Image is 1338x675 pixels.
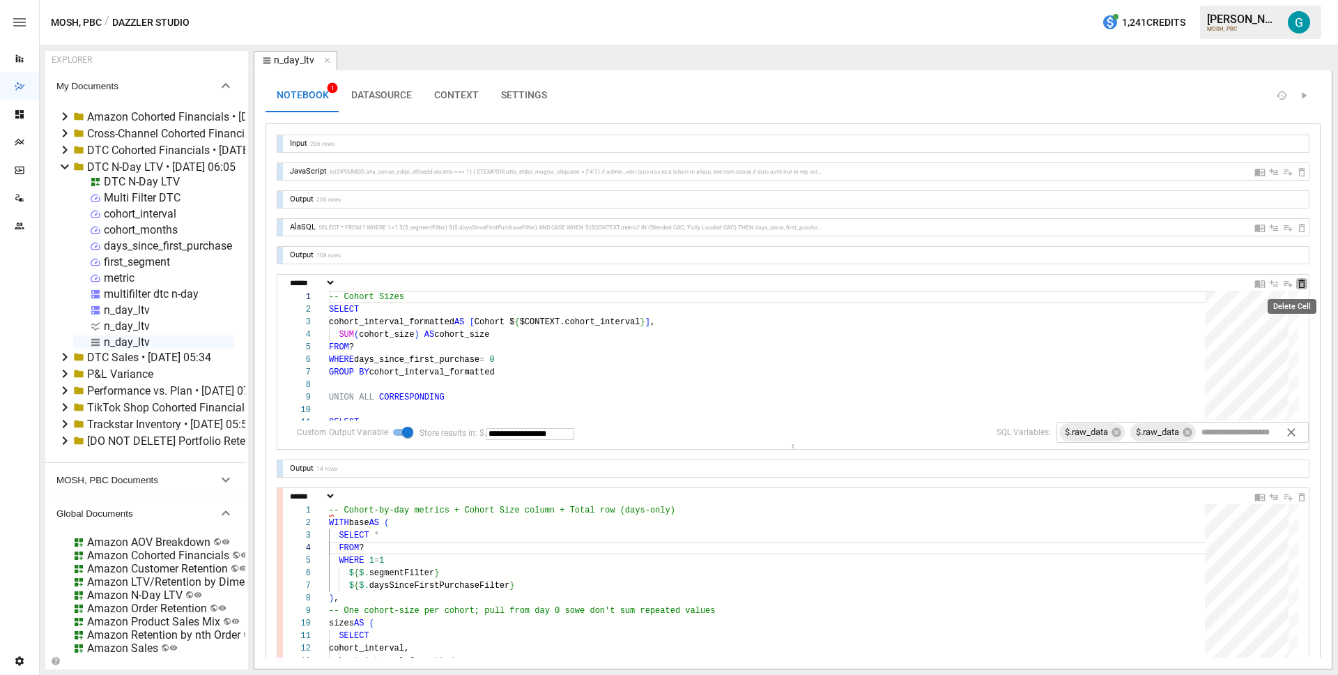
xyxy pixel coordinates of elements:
div: 11 [286,416,311,429]
span: cohort_size [359,330,414,340]
svg: Public [222,538,230,546]
div: SELECT * FROM ? WHERE 1=1 ${$.segmentFilter} ${$.daysSinceFirstPurchaseFilter} AND CASE WHEN '${$... [318,224,822,231]
div: 2 [286,517,311,529]
span: SELECT [329,305,359,314]
div: cohort_interval [104,207,176,220]
span: WHERE [339,556,364,566]
div: Insert Cell Below [1282,165,1293,178]
span: $. [359,581,369,591]
span: ALL [359,393,374,402]
span: AS [454,317,464,327]
span: cohort_interval_formatted, [329,656,459,666]
span: { [354,568,359,578]
button: MOSH, PBC [51,14,102,31]
span: SELECT [339,531,369,540]
span: ] [645,317,650,327]
span: $.raw_data [1130,426,1185,438]
div: $.raw_data [1059,423,1125,441]
span: AS [369,518,379,528]
div: Delete Cell [1296,220,1307,234]
div: 10 [286,617,311,630]
div: Insert Cell Below [1282,276,1293,289]
svg: Public [169,644,178,652]
span: ( [369,619,374,628]
span: ) [329,593,334,603]
div: 7 [286,366,311,379]
button: DATASOURCE [340,79,423,112]
div: Insert Cell Above [1268,165,1279,178]
span: 1 [369,556,374,566]
span: Custom Output Variable [297,426,388,439]
div: n_day_ltv [104,303,150,317]
div: 10 [286,404,311,416]
div: n_day_ltv [104,319,150,333]
div: [DO NOT DELETE] Portfolio Retention Prediction Accuracy [87,434,371,448]
div: Trackstar Inventory • [DATE] 05:57 [87,418,254,431]
div: Amazon Product Sales Mix [87,615,220,628]
span: 1,241 Credits [1122,14,1185,31]
span: { [514,317,519,327]
svg: Public [240,551,249,559]
div: 12 [286,642,311,655]
div: 108 rows [316,252,341,259]
div: 1 [286,291,311,303]
span: } [509,581,514,591]
button: My Documents [45,69,245,103]
button: SETTINGS [490,79,558,112]
span: $CONTEXT.cohort_interval [520,317,640,327]
span: ( [354,330,359,340]
span: My Documents [56,81,217,91]
svg: Public [194,591,202,599]
span: $.raw_data [1059,426,1114,438]
div: JavaScript [287,167,330,176]
div: 9 [286,605,311,617]
span: } [640,317,645,327]
div: Amazon Retention by nth Order [87,628,240,642]
div: Amazon Customer Retention [87,562,228,575]
span: -- One cohort-size per cohort; pull from day 0 so [329,606,575,616]
div: Amazon Order Retention [87,602,207,615]
div: DTC N-Day LTV • [DATE] 06:05 [87,160,236,174]
div: Documentation [1254,165,1266,178]
svg: Public [218,604,226,612]
svg: Public [231,617,240,625]
div: 2 [286,303,311,316]
span: cohort_interval_formatted [369,367,495,377]
span: GROUP [329,367,354,377]
span: NOTEBOOK [277,89,329,102]
div: lo($IPSUMDO.sita_conse_adipi_elitsedd.eiusmo === 1) { $TEMPORI.utla_etdol_magna_aliquaen = ["4"] ... [330,168,822,175]
span: 0 [489,355,494,365]
div: 9 [286,391,311,404]
span: cohort_size [434,330,489,340]
span: , [650,317,655,327]
div: Documentation [1254,490,1266,503]
span: segmentFilter [369,568,435,578]
div: 5 [286,554,311,567]
div: Insert Cell Above [1268,276,1279,289]
div: n_day_ltv [104,335,150,349]
div: Cross-Channel Cohorted Financials by Customer • [DATE] 02:40 [87,127,397,140]
button: n_day_ltv [254,51,337,70]
span: ? [349,342,354,352]
div: 14 rows [316,465,337,472]
div: Multi Filter DTC [104,191,180,204]
span: base [349,518,369,528]
div: 5 [286,341,311,354]
div: Documentation [1254,220,1266,234]
span: sizes [329,619,354,628]
span: ( [384,518,389,528]
span: BY [359,367,369,377]
span: FROM [329,342,349,352]
div: Performance vs. Plan • [DATE] 07:38 [87,384,265,397]
div: 3 [286,529,311,542]
div: EXPLORER [52,55,92,65]
svg: Public [239,564,247,572]
span: we don't sum repeated values [575,606,716,616]
span: [ [470,317,475,327]
div: SQL Variables: [997,427,1051,437]
div: Insert Cell Below [1282,490,1293,503]
span: Cohort $ [475,317,515,327]
div: 3 [286,316,311,328]
div: 8 [286,592,311,605]
div: 4 [286,542,311,554]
